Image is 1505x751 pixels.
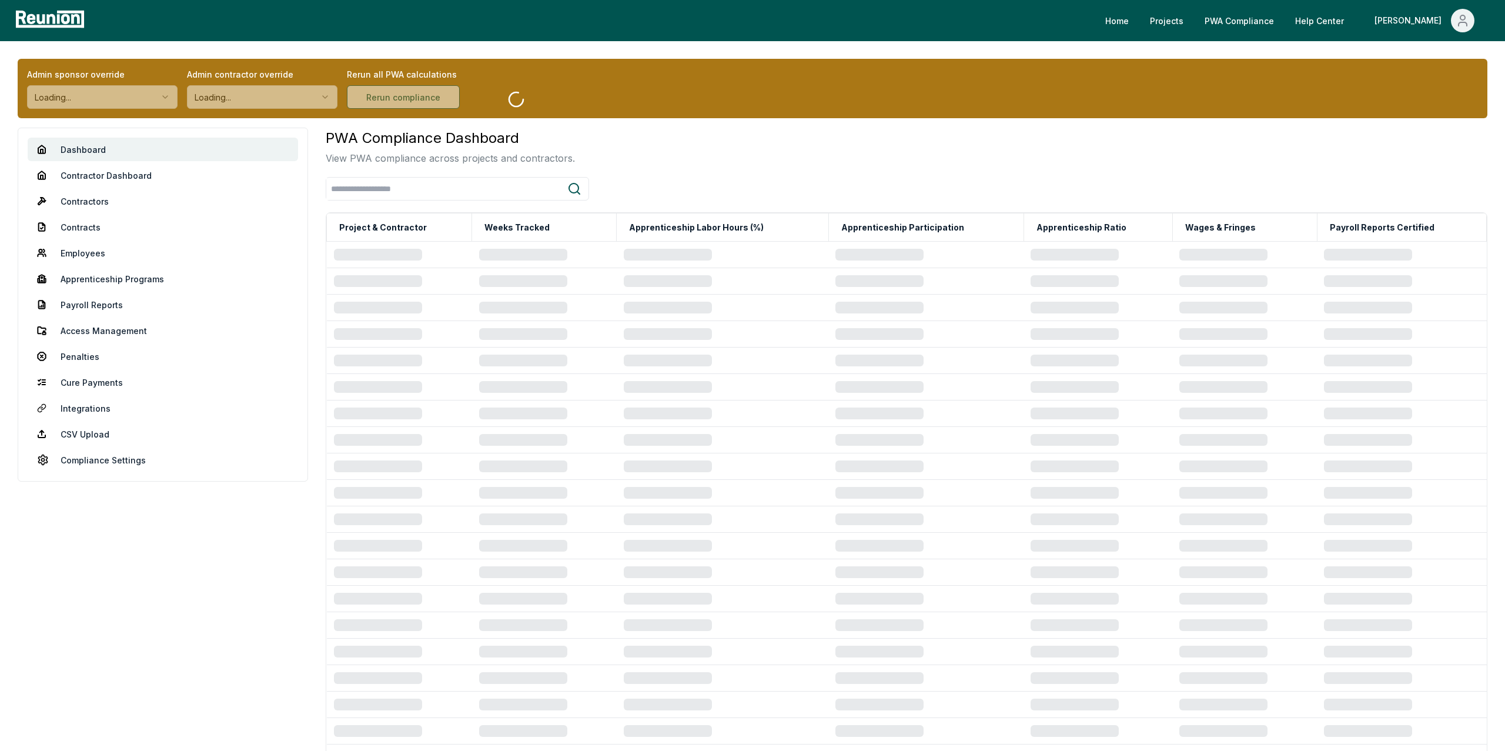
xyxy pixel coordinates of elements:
[1365,9,1484,32] button: [PERSON_NAME]
[839,216,966,239] button: Apprenticeship Participation
[28,448,298,472] a: Compliance Settings
[482,216,552,239] button: Weeks Tracked
[1096,9,1138,32] a: Home
[347,68,497,81] label: Rerun all PWA calculations
[1096,9,1493,32] nav: Main
[1286,9,1353,32] a: Help Center
[326,151,575,165] p: View PWA compliance across projects and contractors.
[1034,216,1129,239] button: Apprenticeship Ratio
[28,163,298,187] a: Contractor Dashboard
[28,241,298,265] a: Employees
[187,68,337,81] label: Admin contractor override
[1183,216,1258,239] button: Wages & Fringes
[627,216,766,239] button: Apprenticeship Labor Hours (%)
[27,68,178,81] label: Admin sponsor override
[28,189,298,213] a: Contractors
[326,128,575,149] h3: PWA Compliance Dashboard
[28,422,298,446] a: CSV Upload
[28,267,298,291] a: Apprenticeship Programs
[28,371,298,394] a: Cure Payments
[28,345,298,368] a: Penalties
[1374,9,1446,32] div: [PERSON_NAME]
[1141,9,1193,32] a: Projects
[28,396,298,420] a: Integrations
[28,293,298,316] a: Payroll Reports
[28,215,298,239] a: Contracts
[28,319,298,342] a: Access Management
[1327,216,1437,239] button: Payroll Reports Certified
[28,138,298,161] a: Dashboard
[337,216,429,239] button: Project & Contractor
[1195,9,1283,32] a: PWA Compliance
